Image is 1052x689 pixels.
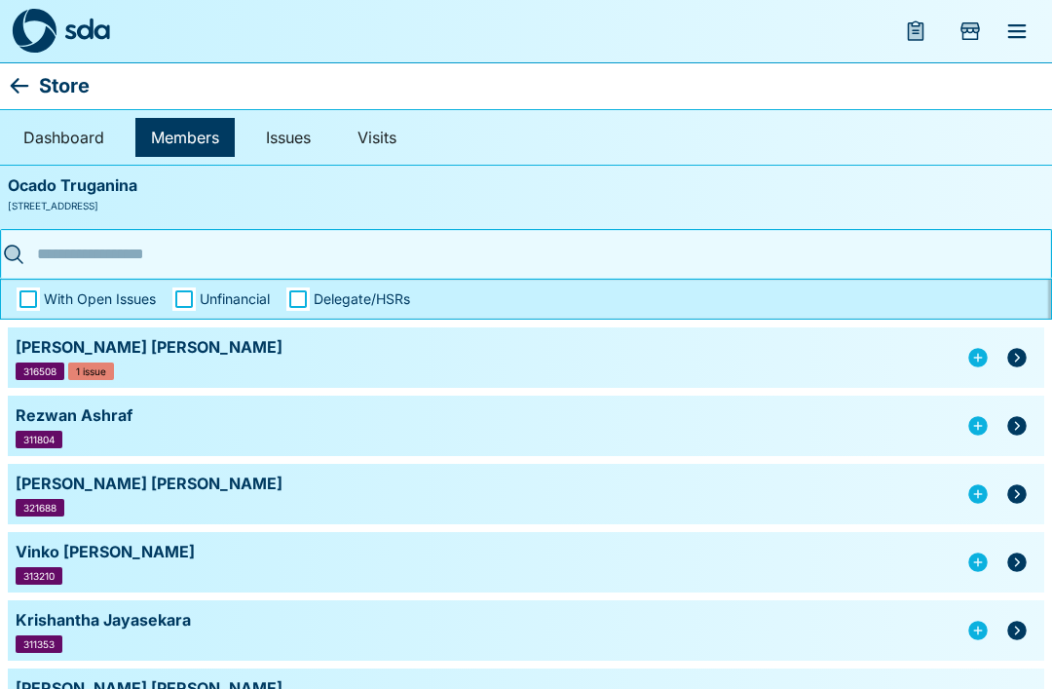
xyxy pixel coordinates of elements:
button: menu [892,8,939,55]
img: sda-logotype.svg [64,18,110,40]
div: [PERSON_NAME] [PERSON_NAME] [16,472,958,495]
span: Unfinancial [200,288,270,309]
a: Dashboard [8,118,120,157]
span: With Open Issues [44,288,156,309]
span: 1 issue [76,366,106,376]
div: Krishantha Jayasekara [16,608,958,632]
span: 313210 [23,571,55,581]
span: 311804 [23,435,55,444]
div: Rezwan Ashraf [16,403,958,427]
span: Delegate/HSRs [314,288,410,309]
a: Visits [342,118,412,157]
span: 316508 [23,366,56,376]
div: [STREET_ADDRESS] [8,199,1044,213]
span: 311353 [23,639,55,649]
p: Store [39,70,90,101]
a: Issues [250,118,326,157]
p: Ocado Truganina [8,173,137,199]
a: Members [135,118,235,157]
button: Add Store Visit [947,8,994,55]
img: sda-logo-dark.svg [12,9,56,54]
div: Vinko [PERSON_NAME] [16,540,958,563]
div: [PERSON_NAME] [PERSON_NAME] [16,335,958,359]
button: menu [994,8,1040,55]
span: 321688 [23,503,56,513]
